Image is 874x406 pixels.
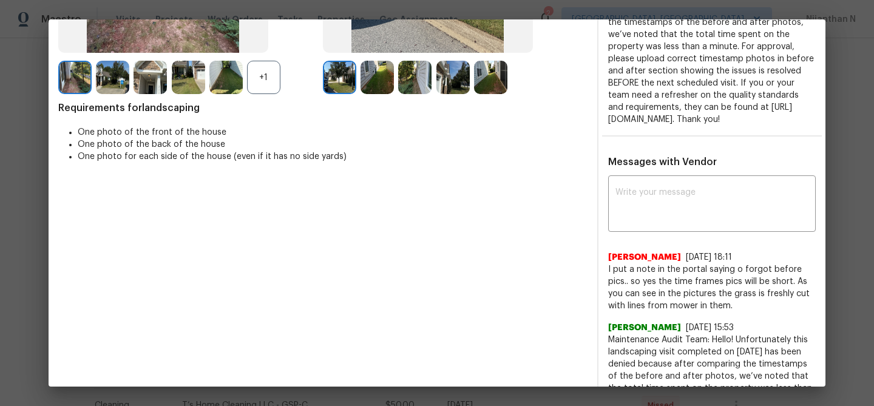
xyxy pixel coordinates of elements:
li: One photo for each side of the house (even if it has no side yards) [78,151,588,163]
span: [PERSON_NAME] [608,251,681,263]
span: [DATE] 15:53 [686,323,734,332]
span: [PERSON_NAME] [608,322,681,334]
li: One photo of the front of the house [78,126,588,138]
span: [DATE] 18:11 [686,253,732,262]
div: +1 [247,61,280,94]
span: I put a note in the portal saying o forgot before pics.. so yes the time frames pics will be shor... [608,263,816,312]
span: Requirements for landscaping [58,102,588,114]
span: Messages with Vendor [608,157,717,167]
li: One photo of the back of the house [78,138,588,151]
